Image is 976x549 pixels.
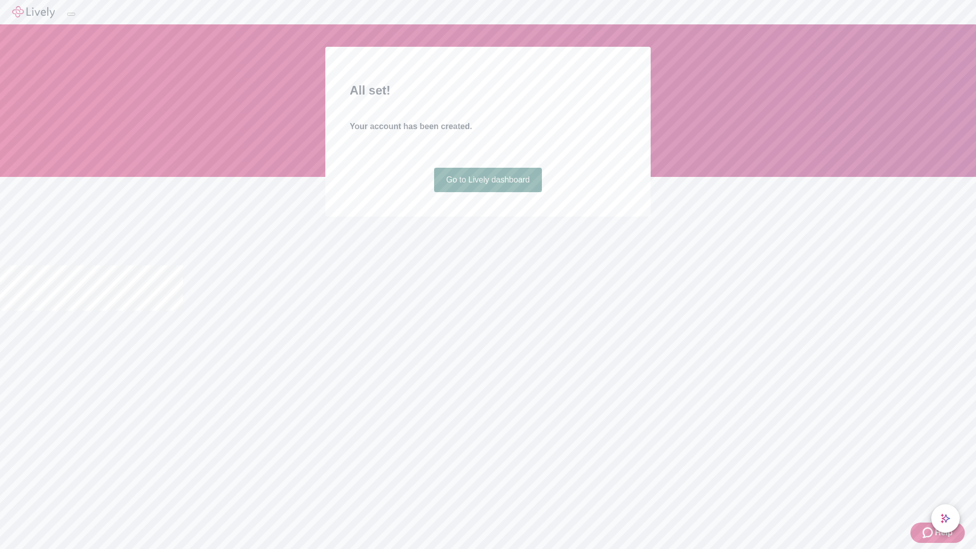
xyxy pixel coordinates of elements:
[910,523,965,543] button: Zendesk support iconHelp
[935,527,953,539] span: Help
[931,504,960,533] button: chat
[12,6,55,18] img: Lively
[940,513,951,524] svg: Lively AI Assistant
[350,120,626,133] h4: Your account has been created.
[67,13,75,16] button: Log out
[923,527,935,539] svg: Zendesk support icon
[350,81,626,100] h2: All set!
[434,168,542,192] a: Go to Lively dashboard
